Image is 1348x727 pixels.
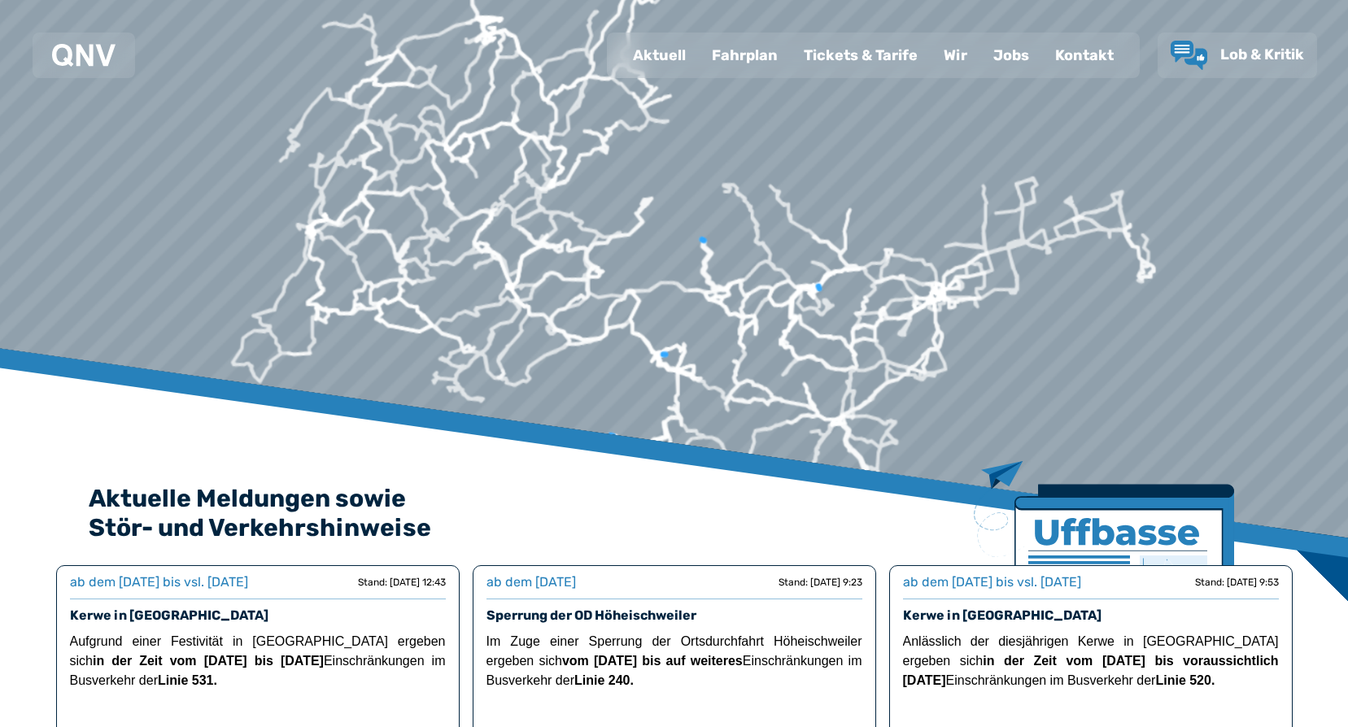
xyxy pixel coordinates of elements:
a: Fahrplan [699,34,791,76]
a: Kerwe in [GEOGRAPHIC_DATA] [903,607,1102,623]
span: Aufgrund einer Festivität in [GEOGRAPHIC_DATA] ergeben sich Einschränkungen im Busverkehr der [70,634,446,687]
div: ab dem [DATE] bis vsl. [DATE] [70,572,248,592]
span: Im Zuge einer Sperrung der Ortsdurchfahrt Höheischweiler ergeben sich Einschränkungen im Busverke... [486,634,862,687]
img: Zeitung mit Titel Uffbase [974,461,1234,664]
div: Stand: [DATE] 9:53 [1195,576,1279,589]
strong: Linie 531. [158,673,217,687]
img: QNV Logo [52,44,116,67]
span: Anlässlich der diesjährigen Kerwe in [GEOGRAPHIC_DATA] ergeben sich Einschränkungen im Busverkehr... [903,634,1279,687]
h2: Aktuelle Meldungen sowie Stör- und Verkehrshinweise [89,484,1260,542]
a: Tickets & Tarife [791,34,931,76]
div: Stand: [DATE] 12:43 [358,576,446,589]
a: Kerwe in [GEOGRAPHIC_DATA] [70,607,268,623]
strong: Linie 520. [1155,673,1215,687]
a: Jobs [980,34,1042,76]
span: Lob & Kritik [1220,46,1304,63]
strong: Linie 240. [574,673,634,687]
strong: [DATE] bis [DATE] [204,654,324,668]
a: Wir [931,34,980,76]
strong: in der Zeit vom [93,654,197,668]
strong: in der Zeit vom [DATE] bis voraussichtlich [DATE] [903,654,1279,687]
a: Kontakt [1042,34,1127,76]
div: ab dem [DATE] [486,572,576,592]
a: QNV Logo [52,39,116,72]
strong: vom [DATE] bis auf weiteres [562,654,743,668]
a: Lob & Kritik [1171,41,1304,70]
a: Aktuell [620,34,699,76]
div: Stand: [DATE] 9:23 [779,576,862,589]
a: Sperrung der OD Höheischweiler [486,607,696,623]
div: ab dem [DATE] bis vsl. [DATE] [903,572,1081,592]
